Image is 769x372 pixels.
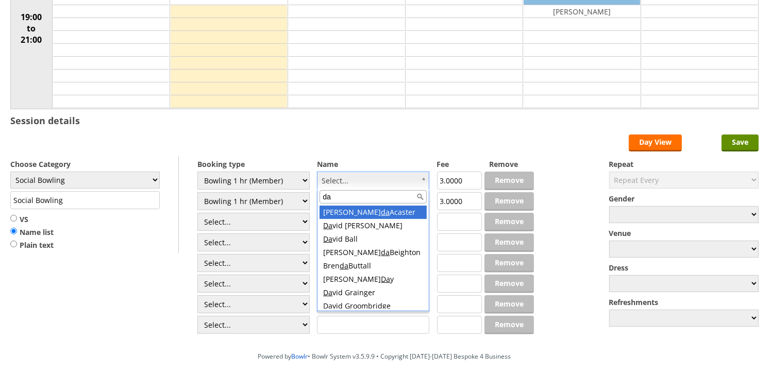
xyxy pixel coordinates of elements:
[320,273,427,286] div: [PERSON_NAME] y
[381,247,390,257] span: da
[320,246,427,259] div: [PERSON_NAME] Beighton
[381,274,390,284] span: Da
[320,219,427,232] div: vid [PERSON_NAME]
[320,206,427,219] div: [PERSON_NAME] Acaster
[323,221,332,230] span: Da
[323,301,332,311] span: Da
[320,286,427,299] div: vid Grainger
[320,299,427,313] div: vid Groombridge
[323,234,332,244] span: Da
[340,261,348,270] span: da
[320,232,427,246] div: vid Ball
[320,259,427,273] div: Bren Buttall
[381,207,390,217] span: da
[323,288,332,297] span: Da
